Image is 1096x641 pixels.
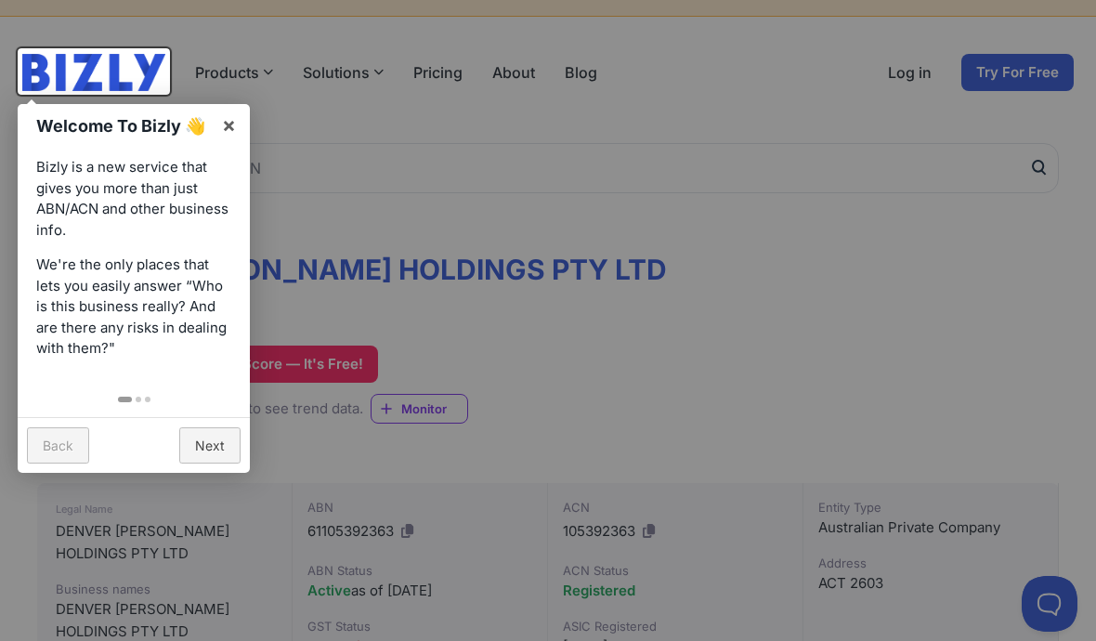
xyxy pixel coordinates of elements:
p: Bizly is a new service that gives you more than just ABN/ACN and other business info. [36,157,231,241]
a: × [208,104,250,146]
a: Next [179,427,241,464]
p: We're the only places that lets you easily answer “Who is this business really? And are there any... [36,255,231,360]
a: Back [27,427,89,464]
h1: Welcome To Bizly 👋 [36,113,212,138]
